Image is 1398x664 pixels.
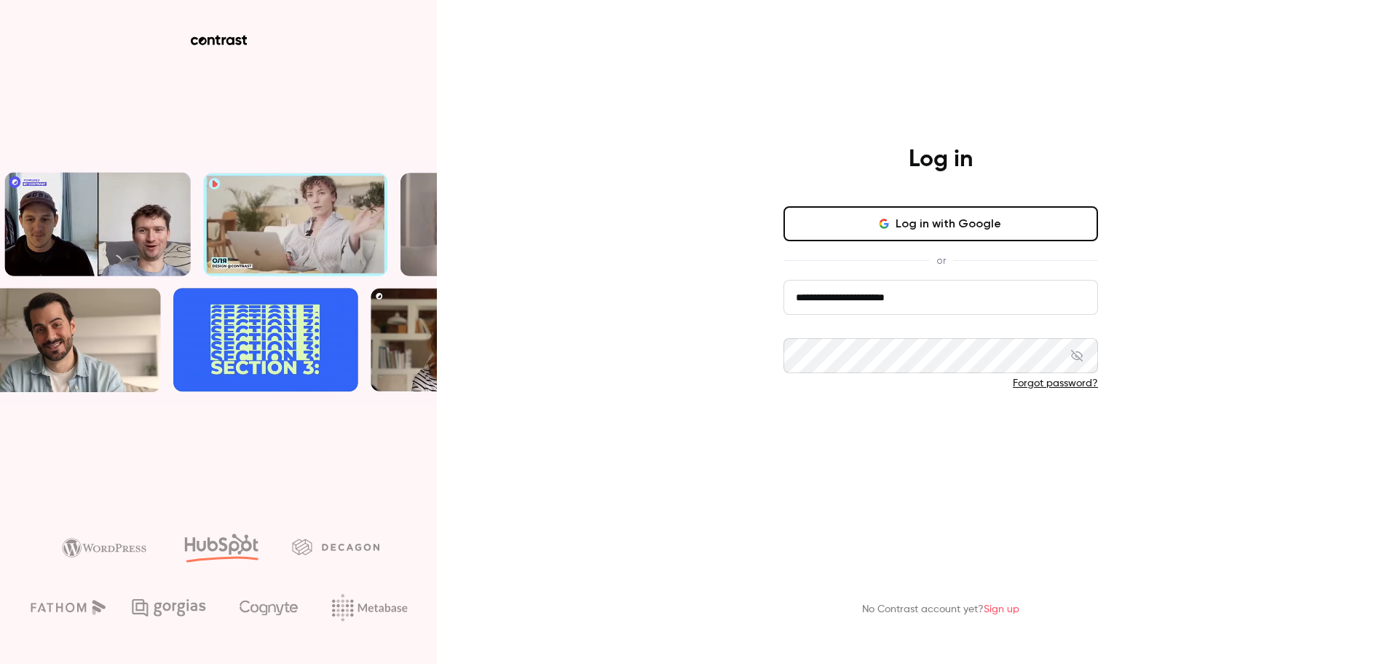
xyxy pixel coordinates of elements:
[783,206,1098,241] button: Log in with Google
[984,604,1019,614] a: Sign up
[292,539,379,555] img: decagon
[862,602,1019,617] p: No Contrast account yet?
[909,145,973,174] h4: Log in
[929,253,953,268] span: or
[783,414,1098,449] button: Log in
[1013,378,1098,388] a: Forgot password?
